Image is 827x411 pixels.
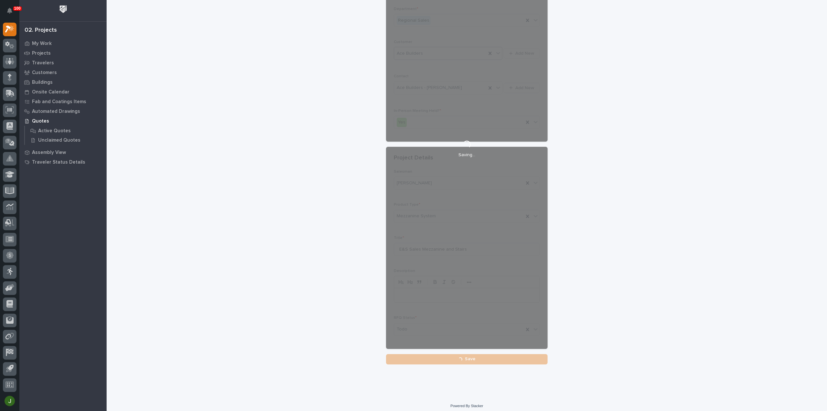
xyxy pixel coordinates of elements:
[25,126,107,135] a: Active Quotes
[3,4,16,17] button: Notifications
[458,152,475,158] p: Saving…
[32,150,66,156] p: Assembly View
[32,60,54,66] p: Travelers
[19,68,107,77] a: Customers
[386,354,548,364] button: Save
[19,116,107,126] a: Quotes
[19,48,107,58] a: Projects
[19,38,107,48] a: My Work
[19,87,107,97] a: Onsite Calendar
[38,137,80,143] p: Unclaimed Quotes
[32,99,86,105] p: Fab and Coatings Items
[32,159,85,165] p: Traveler Status Details
[8,8,16,18] div: Notifications100
[19,157,107,167] a: Traveler Status Details
[3,394,16,408] button: users-avatar
[19,77,107,87] a: Buildings
[19,97,107,106] a: Fab and Coatings Items
[465,356,476,362] span: Save
[32,80,53,85] p: Buildings
[57,3,69,15] img: Workspace Logo
[32,118,49,124] p: Quotes
[19,147,107,157] a: Assembly View
[25,27,57,34] div: 02. Projects
[32,50,51,56] p: Projects
[32,41,52,47] p: My Work
[450,404,483,408] a: Powered By Stacker
[19,106,107,116] a: Automated Drawings
[32,109,80,114] p: Automated Drawings
[32,70,57,76] p: Customers
[14,6,21,11] p: 100
[25,135,107,145] a: Unclaimed Quotes
[38,128,71,134] p: Active Quotes
[19,58,107,68] a: Travelers
[32,89,69,95] p: Onsite Calendar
